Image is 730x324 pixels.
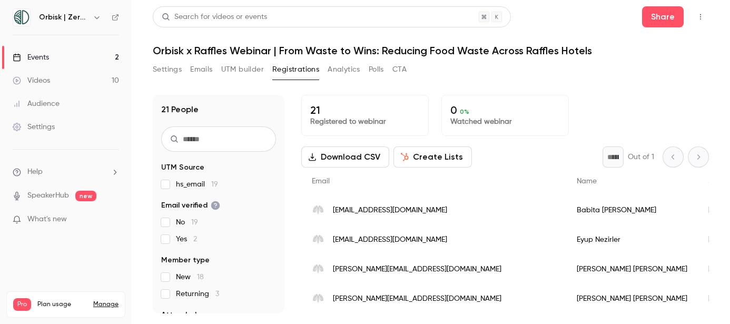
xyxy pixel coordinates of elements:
[312,204,324,217] img: raffles.com
[312,178,330,185] span: Email
[333,234,447,246] span: [EMAIL_ADDRESS][DOMAIN_NAME]
[450,116,560,127] p: Watched webinar
[312,233,324,246] img: raffles.com
[13,52,49,63] div: Events
[333,293,501,305] span: [PERSON_NAME][EMAIL_ADDRESS][DOMAIN_NAME]
[75,191,96,201] span: new
[333,205,447,216] span: [EMAIL_ADDRESS][DOMAIN_NAME]
[312,292,324,305] img: raffles.com
[153,44,709,57] h1: Orbisk x Raffles Webinar | From Waste to Wins: Reducing Food Waste Across Raffles Hotels
[566,225,698,254] div: Eyup Nezirler
[191,219,198,226] span: 19
[13,298,31,311] span: Pro
[13,99,60,109] div: Audience
[577,178,597,185] span: Name
[312,263,324,276] img: raffles.com
[566,254,698,284] div: [PERSON_NAME] [PERSON_NAME]
[13,9,30,26] img: Orbisk | Zero Food Waste
[176,217,198,228] span: No
[176,272,204,282] span: New
[153,61,182,78] button: Settings
[369,61,384,78] button: Polls
[176,179,218,190] span: hs_email
[628,152,654,162] p: Out of 1
[301,146,389,168] button: Download CSV
[221,61,264,78] button: UTM builder
[162,12,267,23] div: Search for videos or events
[393,146,472,168] button: Create Lists
[272,61,319,78] button: Registrations
[161,310,196,320] span: Attended
[190,61,212,78] button: Emails
[27,166,43,178] span: Help
[37,300,87,309] span: Plan usage
[566,195,698,225] div: Babita [PERSON_NAME]
[328,61,360,78] button: Analytics
[13,122,55,132] div: Settings
[161,255,210,266] span: Member type
[176,289,219,299] span: Returning
[161,103,199,116] h1: 21 People
[27,214,67,225] span: What's new
[450,104,560,116] p: 0
[161,200,220,211] span: Email verified
[176,234,197,244] span: Yes
[13,75,50,86] div: Videos
[460,108,469,115] span: 0 %
[310,104,420,116] p: 21
[211,181,218,188] span: 19
[197,273,204,281] span: 18
[161,162,204,173] span: UTM Source
[392,61,407,78] button: CTA
[13,166,119,178] li: help-dropdown-opener
[566,284,698,313] div: [PERSON_NAME] [PERSON_NAME]
[642,6,684,27] button: Share
[93,300,119,309] a: Manage
[310,116,420,127] p: Registered to webinar
[215,290,219,298] span: 3
[106,215,119,224] iframe: Noticeable Trigger
[39,12,88,23] h6: Orbisk | Zero Food Waste
[333,264,501,275] span: [PERSON_NAME][EMAIL_ADDRESS][DOMAIN_NAME]
[193,235,197,243] span: 2
[27,190,69,201] a: SpeakerHub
